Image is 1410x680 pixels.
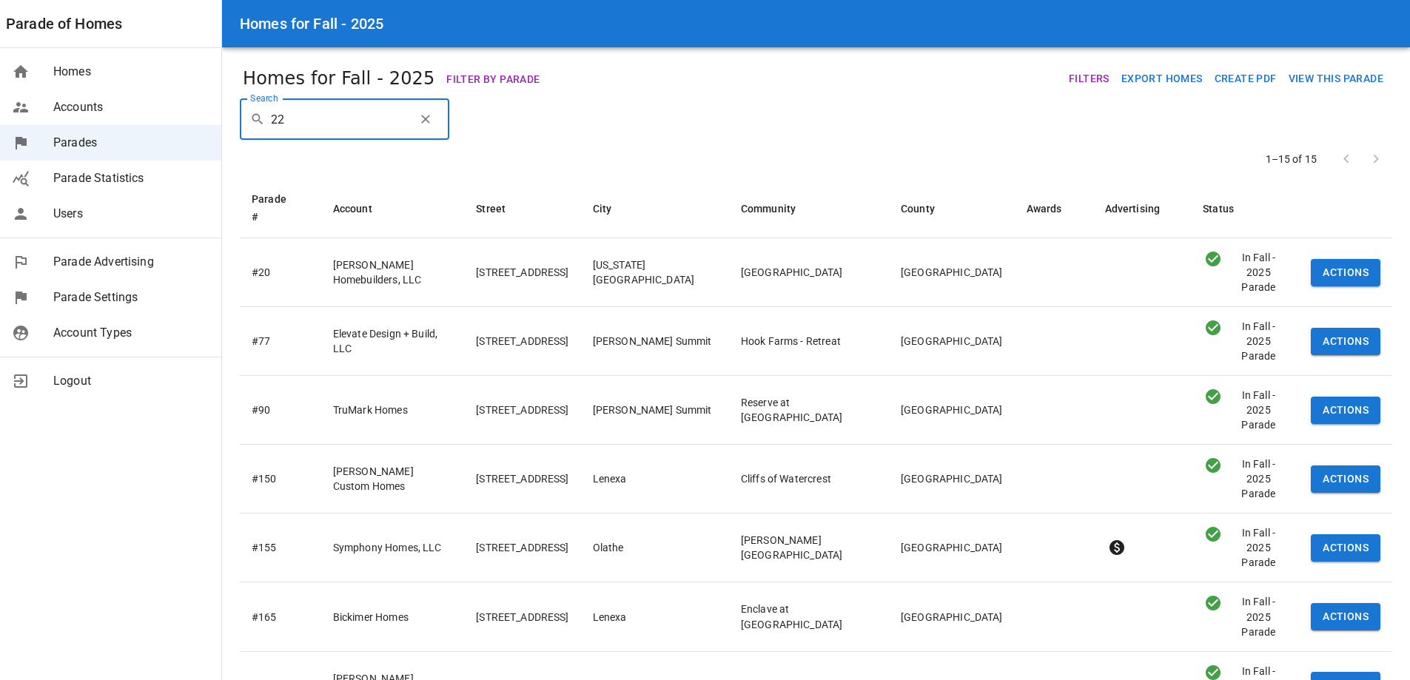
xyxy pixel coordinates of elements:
td: #20 [240,238,321,307]
span: Users [53,205,209,223]
td: [PERSON_NAME] Summit [581,307,729,376]
div: In Fall - 2025 Parade [1203,457,1223,474]
td: Lenexa [581,582,729,651]
button: Actions [1311,603,1380,630]
span: Advertising [1105,200,1180,218]
div: In Fall - 2025 Parade [1203,388,1223,405]
td: #150 [240,445,321,514]
td: #77 [240,307,321,376]
a: View This Parade [1283,71,1389,85]
td: [PERSON_NAME] Summit [581,376,729,445]
td: Enclave at [GEOGRAPHIC_DATA] [729,582,889,651]
td: [US_STATE][GEOGRAPHIC_DATA] [581,238,729,307]
td: [STREET_ADDRESS] [464,582,580,651]
span: Accounts [53,98,209,116]
td: [PERSON_NAME] Custom Homes [321,445,465,514]
td: [STREET_ADDRESS] [464,307,580,376]
td: [GEOGRAPHIC_DATA] [889,445,1015,514]
span: Logout [53,372,209,390]
div: In Fall - 2025 Parade [1224,525,1287,570]
td: [STREET_ADDRESS] [464,238,580,307]
td: Bickimer Homes [321,582,465,651]
span: City [593,200,631,218]
span: Parades [53,134,209,152]
button: Export Homes [1115,65,1209,92]
div: In Fall - 2025 Parade [1224,250,1287,294]
a: Create PDF [1209,71,1283,85]
span: County [901,200,954,218]
div: In Fall - 2025 Parade [1224,388,1287,432]
a: Parade of Homes [6,12,122,36]
span: Parade Advertising [53,253,209,271]
td: TruMark Homes [321,376,465,445]
td: Reserve at [GEOGRAPHIC_DATA] [729,376,889,445]
td: [STREET_ADDRESS] [464,445,580,514]
div: In Fall - 2025 Parade [1203,319,1223,337]
span: Account [333,200,392,218]
td: Symphony Homes, LLC [321,514,465,582]
button: Filter by Parade [440,66,545,93]
td: #155 [240,514,321,582]
td: [GEOGRAPHIC_DATA] [889,307,1015,376]
div: In Fall - 2025 Parade [1224,594,1287,639]
label: Search [250,92,278,104]
td: [PERSON_NAME] Homebuilders, LLC [321,238,465,307]
td: Cliffs of Watercrest [729,445,889,514]
div: In Fall - 2025 Parade [1224,457,1287,501]
span: Status [1203,200,1253,218]
button: Actions [1311,328,1380,355]
div: In Fall - 2025 Parade [1203,250,1223,268]
td: [GEOGRAPHIC_DATA] [889,582,1015,651]
span: Parade Statistics [53,169,209,187]
span: Awards [1027,200,1081,218]
span: Homes [53,63,209,81]
button: Actions [1311,397,1380,424]
td: [GEOGRAPHIC_DATA] [889,376,1015,445]
td: [GEOGRAPHIC_DATA] [729,238,889,307]
div: In Fall - 2025 Parade [1203,525,1223,543]
td: Elevate Design + Build, LLC [321,307,465,376]
td: #165 [240,582,321,651]
span: Community [741,200,815,218]
p: 1–15 of 15 [1266,152,1317,166]
div: Homes for Fall - 2025 [243,65,546,92]
span: Parade Settings [53,289,209,306]
td: Olathe [581,514,729,582]
td: [GEOGRAPHIC_DATA] [889,514,1015,582]
span: Parade # [252,190,309,226]
input: Search [271,98,406,140]
div: Enhanced Listing (Online) [1105,539,1130,556]
button: Create PDF [1209,65,1283,92]
button: View This Parade [1283,65,1389,92]
button: Actions [1311,259,1380,286]
button: Filters [1063,65,1115,92]
div: In Fall - 2025 Parade [1203,594,1223,612]
td: [PERSON_NAME][GEOGRAPHIC_DATA] [729,514,889,582]
button: Actions [1311,465,1380,493]
a: Export Homes [1121,73,1203,84]
span: Account Types [53,324,209,342]
td: Hook Farms - Retreat [729,307,889,376]
svg: Search [250,112,265,127]
button: Actions [1311,534,1380,562]
td: [GEOGRAPHIC_DATA] [889,238,1015,307]
td: [STREET_ADDRESS] [464,514,580,582]
td: #90 [240,376,321,445]
td: [STREET_ADDRESS] [464,376,580,445]
h6: Homes for Fall - 2025 [240,12,383,36]
div: In Fall - 2025 Parade [1224,319,1287,363]
td: Lenexa [581,445,729,514]
span: Street [476,200,525,218]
